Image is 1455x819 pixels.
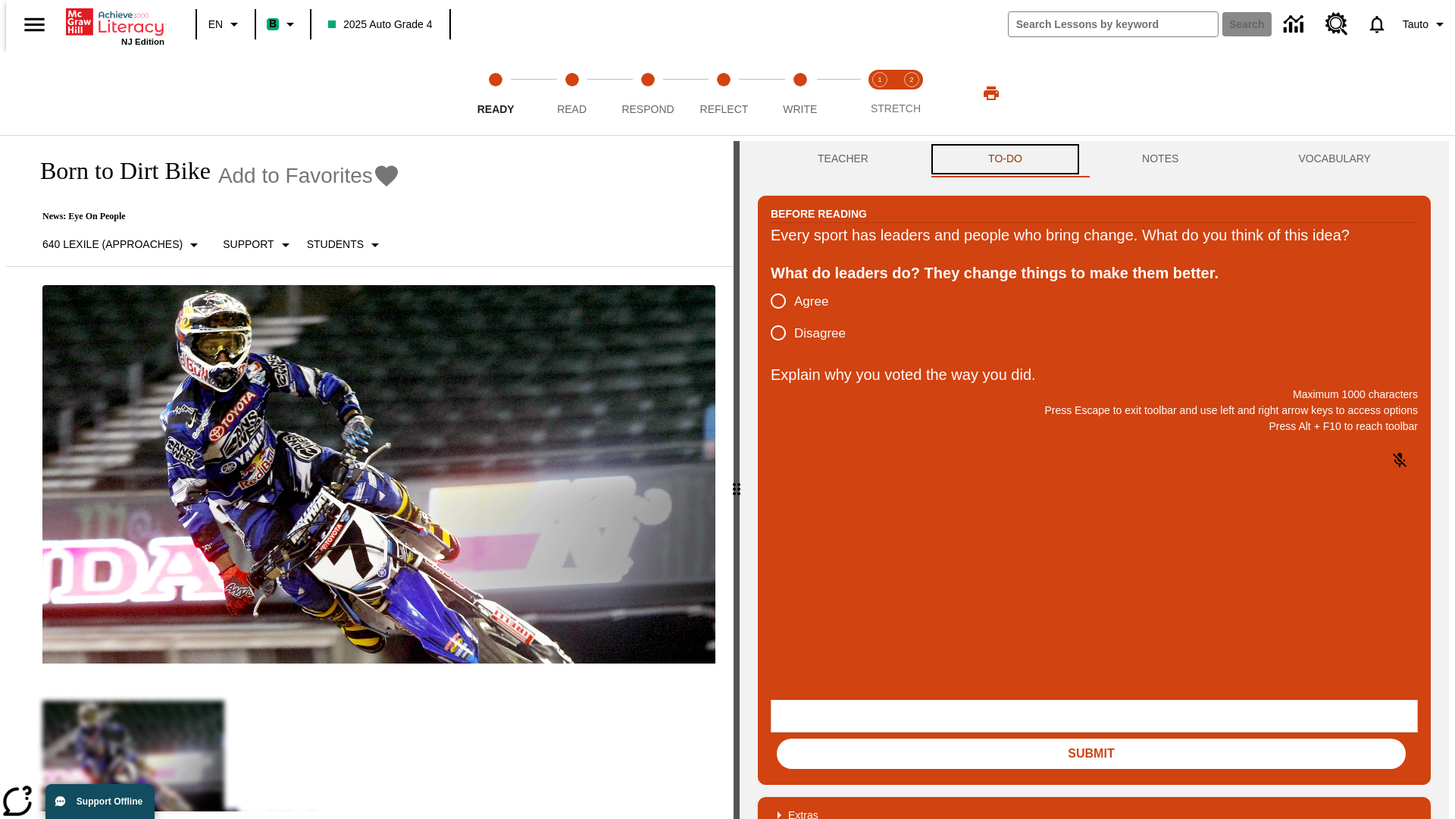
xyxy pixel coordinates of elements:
button: Language: EN, Select a language [202,11,250,38]
button: Select Lexile, 640 Lexile (Approaches) [36,231,209,259]
div: Press Enter or Spacebar and then press right and left arrow keys to move the slider [734,141,740,819]
a: Resource Center, Will open in new tab [1316,4,1357,45]
button: Add to Favorites - Born to Dirt Bike [218,162,400,189]
span: Add to Favorites [218,164,373,188]
div: Home [66,5,164,46]
p: Press Alt + F10 to reach toolbar [771,419,1418,435]
button: Scaffolds, Support [217,231,300,259]
h2: Before Reading [771,206,867,222]
p: News: Eye On People [24,211,400,222]
button: Respond step 3 of 5 [604,52,692,135]
span: Ready [477,103,515,115]
span: 2025 Auto Grade 4 [328,17,433,33]
button: Submit [777,739,1406,769]
div: Instructional Panel Tabs [758,141,1431,177]
p: Maximum 1000 characters [771,387,1418,403]
img: Motocross racer James Stewart flies through the air on his dirt bike. [42,285,715,664]
button: Stretch Read step 1 of 2 [858,52,902,135]
button: NOTES [1082,141,1238,177]
button: VOCABULARY [1238,141,1431,177]
div: Every sport has leaders and people who bring change. What do you think of this idea? [771,223,1418,247]
span: Agree [794,292,828,312]
button: Stretch Respond step 2 of 2 [890,52,934,135]
div: reading [6,141,734,811]
button: Click to activate and allow voice recognition [1381,442,1418,479]
span: Write [783,103,817,115]
button: Profile/Settings [1397,11,1455,38]
button: Write step 5 of 5 [756,52,844,135]
text: 1 [878,76,881,83]
span: Reflect [700,103,749,115]
a: Data Center [1275,4,1316,45]
span: Read [557,103,587,115]
button: TO-DO [928,141,1082,177]
button: Read step 2 of 5 [527,52,615,135]
button: Support Offline [45,784,155,819]
span: Respond [621,103,674,115]
h1: Born to Dirt Bike [24,157,211,185]
p: Explain why you voted the way you did. [771,362,1418,387]
input: search field [1009,12,1218,36]
button: Select Student [301,231,390,259]
button: Boost Class color is mint green. Change class color [261,11,305,38]
body: Explain why you voted the way you did. Maximum 1000 characters Press Alt + F10 to reach toolbar P... [6,12,221,26]
text: 2 [909,76,913,83]
span: EN [208,17,223,33]
a: Notifications [1357,5,1397,44]
span: Tauto [1403,17,1428,33]
span: NJ Edition [121,37,164,46]
button: Open side menu [12,2,57,47]
span: STRETCH [871,102,921,115]
span: B [269,14,277,33]
div: What do leaders do? They change things to make them better. [771,261,1418,285]
button: Print [967,80,1015,107]
p: Press Escape to exit toolbar and use left and right arrow keys to access options [771,403,1418,419]
button: Reflect step 4 of 5 [680,52,768,135]
div: poll [771,285,858,349]
div: activity [740,141,1449,819]
p: Support [223,237,274,253]
p: 640 Lexile (Approaches) [42,237,183,253]
button: Teacher [758,141,928,177]
p: Students [307,237,364,253]
button: Ready step 1 of 5 [452,52,540,135]
span: Disagree [794,324,846,344]
span: Support Offline [77,796,142,807]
